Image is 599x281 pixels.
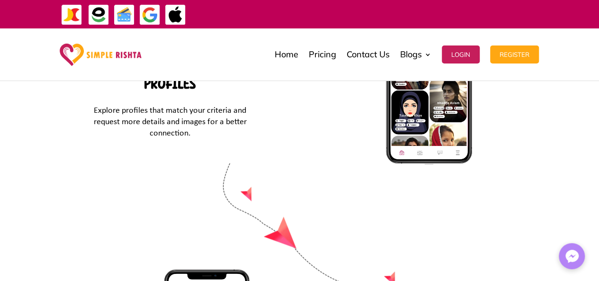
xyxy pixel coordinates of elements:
[88,4,109,26] img: EasyPaisa-icon
[490,45,539,63] button: Register
[94,106,247,138] span: Explore profiles that match your criteria and request more details and images for a better connec...
[165,4,186,26] img: ApplePay-icon
[309,31,336,78] a: Pricing
[563,247,581,266] img: Messenger
[61,4,82,26] img: JazzCash-icon
[490,31,539,78] a: Register
[347,31,390,78] a: Contact Us
[114,4,135,26] img: Credit Cards
[104,57,236,92] strong: Browse and Shortlist Profiles
[139,4,161,26] img: GooglePay-icon
[400,31,431,78] a: Blogs
[442,45,480,63] button: Login
[442,31,480,78] a: Login
[275,31,298,78] a: Home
